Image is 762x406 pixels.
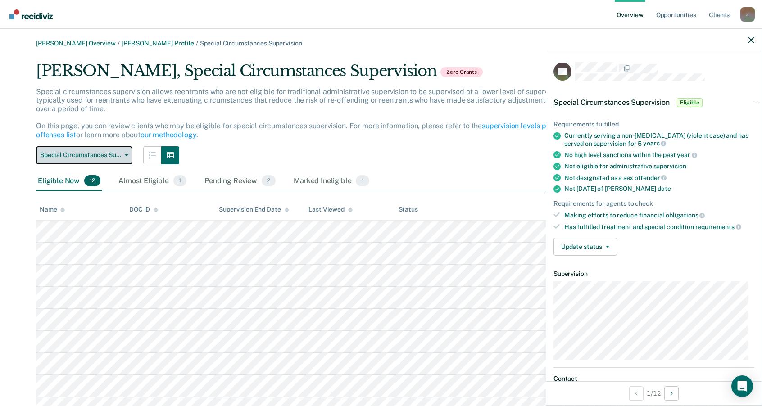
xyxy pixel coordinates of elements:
[40,151,121,159] span: Special Circumstances Supervision
[399,206,418,213] div: Status
[292,171,371,191] div: Marked Ineligible
[564,174,754,182] div: Not designated as a sex
[200,40,302,47] span: Special Circumstances Supervision
[482,122,562,130] a: supervision levels policy
[653,162,686,170] span: supervision
[36,40,116,47] a: [PERSON_NAME] Overview
[553,121,754,128] div: Requirements fulfilled
[122,40,194,47] a: [PERSON_NAME] Profile
[553,270,754,278] dt: Supervision
[564,185,754,193] div: Not [DATE] of [PERSON_NAME]
[308,206,352,213] div: Last Viewed
[84,175,100,187] span: 12
[564,151,754,159] div: No high level sanctions within the past
[129,206,158,213] div: DOC ID
[203,171,277,191] div: Pending Review
[141,131,196,139] a: our methodology
[553,200,754,208] div: Requirements for agents to check
[731,375,753,397] div: Open Intercom Messenger
[740,7,755,22] button: Profile dropdown button
[564,223,754,231] div: Has fulfilled treatment and special condition
[553,375,754,383] dt: Contact
[643,140,666,147] span: years
[564,211,754,219] div: Making efforts to reduce financial
[36,122,597,139] a: violent offenses list
[117,171,188,191] div: Almost Eligible
[677,151,697,158] span: year
[116,40,122,47] span: /
[546,381,762,405] div: 1 / 12
[262,175,276,187] span: 2
[194,40,200,47] span: /
[740,7,755,22] div: a
[440,67,483,77] span: Zero Grants
[173,175,186,187] span: 1
[9,9,53,19] img: Recidiviz
[356,175,369,187] span: 1
[564,162,754,170] div: Not eligible for administrative
[219,206,289,213] div: Supervision End Date
[36,62,608,87] div: [PERSON_NAME], Special Circumstances Supervision
[36,171,102,191] div: Eligible Now
[677,98,703,107] span: Eligible
[695,223,741,230] span: requirements
[553,238,617,256] button: Update status
[553,98,670,107] span: Special Circumstances Supervision
[40,206,65,213] div: Name
[666,212,705,219] span: obligations
[546,88,762,117] div: Special Circumstances SupervisionEligible
[664,386,679,401] button: Next Opportunity
[564,132,754,147] div: Currently serving a non-[MEDICAL_DATA] (violent case) and has served on supervision for 5
[635,174,667,181] span: offender
[629,386,644,401] button: Previous Opportunity
[658,185,671,192] span: date
[36,87,597,139] p: Special circumstances supervision allows reentrants who are not eligible for traditional administ...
